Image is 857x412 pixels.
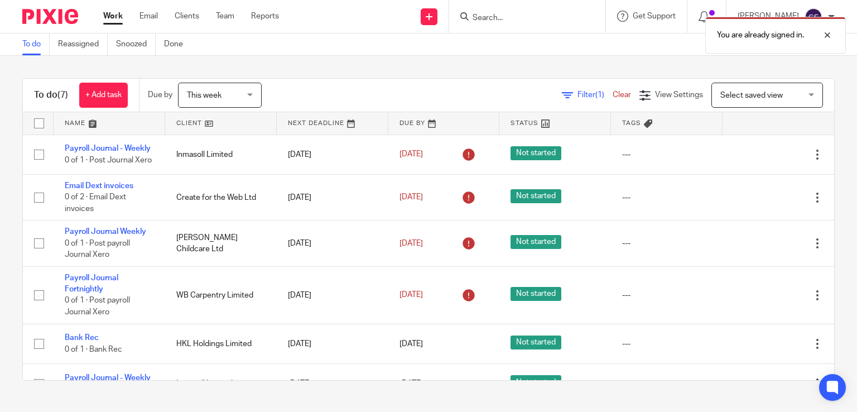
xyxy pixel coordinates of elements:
[65,239,130,259] span: 0 of 1 · Post payroll Journal Xero
[22,9,78,24] img: Pixie
[251,11,279,22] a: Reports
[717,30,804,41] p: You are already signed in.
[277,135,388,174] td: [DATE]
[622,149,711,160] div: ---
[277,266,388,324] td: [DATE]
[622,120,641,126] span: Tags
[65,194,126,213] span: 0 of 2 · Email Dext invoices
[65,374,151,382] a: Payroll Journal - Weekly
[655,91,703,99] span: View Settings
[595,91,604,99] span: (1)
[65,182,133,190] a: Email Dext invoices
[216,11,234,22] a: Team
[805,8,822,26] img: svg%3E
[511,336,561,349] span: Not started
[175,11,199,22] a: Clients
[57,90,68,99] span: (7)
[511,146,561,160] span: Not started
[399,340,423,348] span: [DATE]
[165,266,277,324] td: WB Carpentry Limited
[577,91,613,99] span: Filter
[720,92,783,99] span: Select saved view
[165,324,277,363] td: HKL Holdings Limited
[65,346,122,353] span: 0 of 1 · Bank Rec
[399,193,423,201] span: [DATE]
[58,33,108,55] a: Reassigned
[165,364,277,404] td: Inmasoll Limited
[511,375,561,389] span: Not started
[165,135,277,174] td: Inmasoll Limited
[165,174,277,220] td: Create for the Web Ltd
[103,11,123,22] a: Work
[65,145,151,152] a: Payroll Journal - Weekly
[613,91,631,99] a: Clear
[277,221,388,266] td: [DATE]
[511,235,561,249] span: Not started
[65,156,152,164] span: 0 of 1 · Post Journal Xero
[277,364,388,404] td: [DATE]
[622,378,711,389] div: ---
[277,174,388,220] td: [DATE]
[622,192,711,203] div: ---
[399,380,423,387] span: [DATE]
[399,291,423,299] span: [DATE]
[165,221,277,266] td: [PERSON_NAME] Childcare Ltd
[399,151,423,159] span: [DATE]
[622,238,711,249] div: ---
[622,338,711,349] div: ---
[511,287,561,301] span: Not started
[622,290,711,301] div: ---
[116,33,156,55] a: Snoozed
[79,83,128,108] a: + Add task
[22,33,50,55] a: To do
[34,89,68,101] h1: To do
[148,89,172,100] p: Due by
[65,228,146,236] a: Payroll Journal Weekly
[187,92,222,99] span: This week
[65,334,99,342] a: Bank Rec
[164,33,191,55] a: Done
[399,239,423,247] span: [DATE]
[511,189,561,203] span: Not started
[277,324,388,363] td: [DATE]
[65,274,118,293] a: Payroll Journal Fortnightly
[65,297,130,317] span: 0 of 1 · Post payroll Journal Xero
[139,11,158,22] a: Email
